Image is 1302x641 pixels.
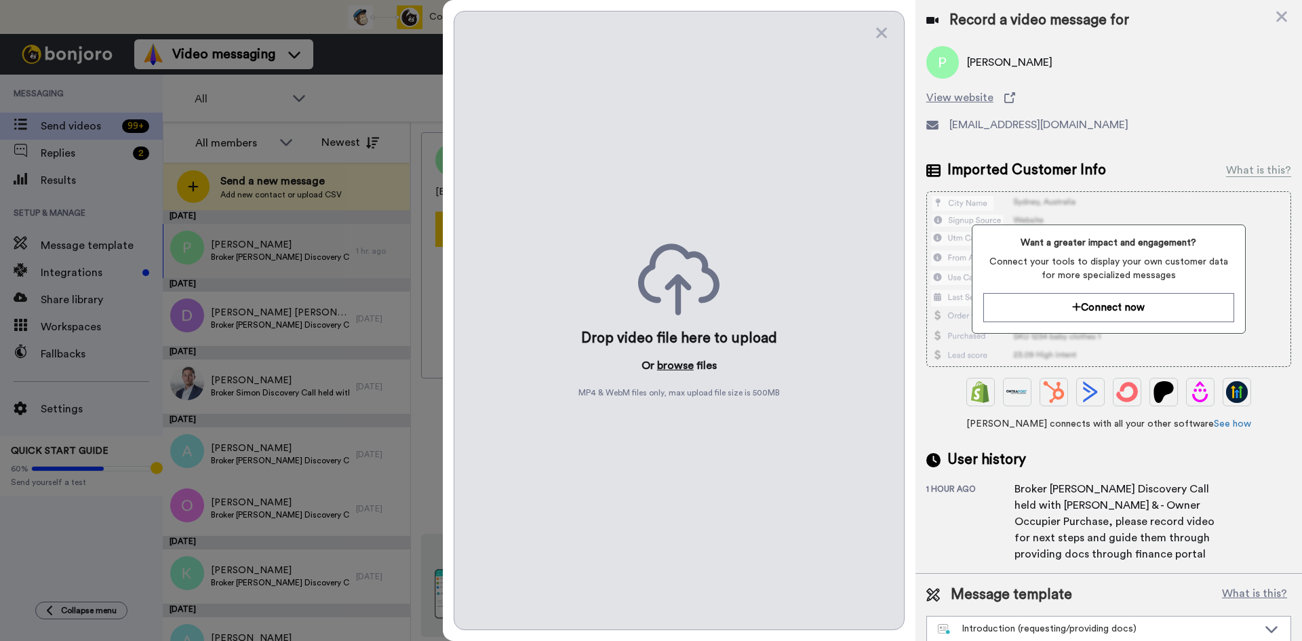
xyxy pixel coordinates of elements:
[1116,381,1138,403] img: ConvertKit
[1214,419,1251,429] a: See how
[949,117,1128,133] span: [EMAIL_ADDRESS][DOMAIN_NAME]
[951,585,1072,605] span: Message template
[1226,162,1291,178] div: What is this?
[938,622,1258,636] div: Introduction (requesting/providing docs)
[1218,585,1291,605] button: What is this?
[983,236,1234,250] span: Want a greater impact and engagement?
[947,450,1026,470] span: User history
[926,484,1014,562] div: 1 hour ago
[947,160,1106,180] span: Imported Customer Info
[642,357,717,374] p: Or files
[970,381,991,403] img: Shopify
[983,293,1234,322] button: Connect now
[1153,381,1175,403] img: Patreon
[1080,381,1101,403] img: ActiveCampaign
[581,329,777,348] div: Drop video file here to upload
[938,624,951,635] img: nextgen-template.svg
[1226,381,1248,403] img: GoHighLevel
[926,417,1291,431] span: [PERSON_NAME] connects with all your other software
[578,387,780,398] span: MP4 & WebM files only, max upload file size is 500 MB
[1043,381,1065,403] img: Hubspot
[1189,381,1211,403] img: Drip
[1014,481,1231,562] div: Broker [PERSON_NAME] Discovery Call held with [PERSON_NAME] & - Owner Occupier Purchase, please r...
[657,357,694,374] button: browse
[983,255,1234,282] span: Connect your tools to display your own customer data for more specialized messages
[1006,381,1028,403] img: Ontraport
